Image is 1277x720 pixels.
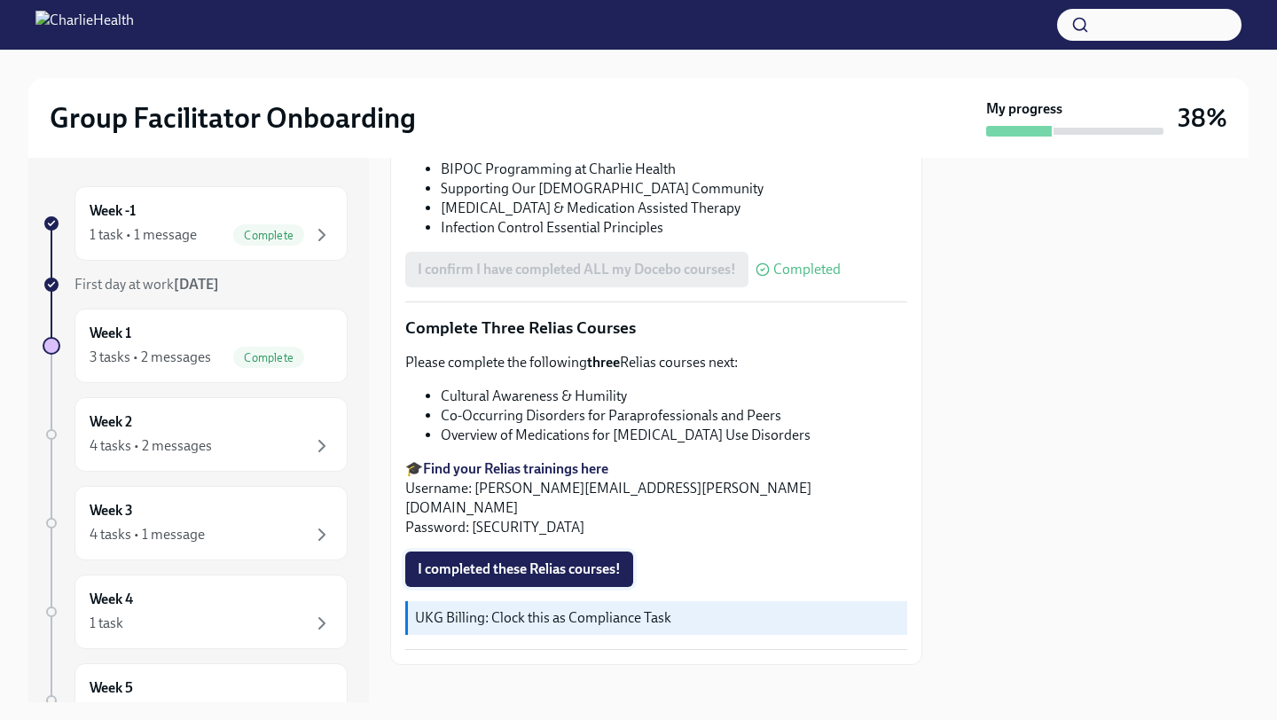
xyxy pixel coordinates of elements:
[405,353,907,372] p: Please complete the following Relias courses next:
[773,262,841,277] span: Completed
[50,100,416,136] h2: Group Facilitator Onboarding
[90,525,205,544] div: 4 tasks • 1 message
[441,426,907,445] li: Overview of Medications for [MEDICAL_DATA] Use Disorders
[441,406,907,426] li: Co-Occurring Disorders for Paraprofessionals and Peers
[441,387,907,406] li: Cultural Awareness & Humility
[74,276,219,293] span: First day at work
[90,412,132,432] h6: Week 2
[441,179,907,199] li: Supporting Our [DEMOGRAPHIC_DATA] Community
[90,678,133,698] h6: Week 5
[405,459,907,537] p: 🎓 Username: [PERSON_NAME][EMAIL_ADDRESS][PERSON_NAME][DOMAIN_NAME] Password: [SECURITY_DATA]
[90,201,136,221] h6: Week -1
[441,160,907,179] li: BIPOC Programming at Charlie Health
[405,317,907,340] p: Complete Three Relias Courses
[405,552,633,587] button: I completed these Relias courses!
[43,486,348,560] a: Week 34 tasks • 1 message
[90,436,212,456] div: 4 tasks • 2 messages
[35,11,134,39] img: CharlieHealth
[441,199,907,218] li: [MEDICAL_DATA] & Medication Assisted Therapy
[90,348,211,367] div: 3 tasks • 2 messages
[174,276,219,293] strong: [DATE]
[233,351,304,364] span: Complete
[90,590,133,609] h6: Week 4
[415,608,900,628] p: UKG Billing: Clock this as Compliance Task
[90,501,133,520] h6: Week 3
[43,575,348,649] a: Week 41 task
[986,99,1062,119] strong: My progress
[90,614,123,633] div: 1 task
[43,397,348,472] a: Week 24 tasks • 2 messages
[43,186,348,261] a: Week -11 task • 1 messageComplete
[43,309,348,383] a: Week 13 tasks • 2 messagesComplete
[43,275,348,294] a: First day at work[DATE]
[1178,102,1227,134] h3: 38%
[233,229,304,242] span: Complete
[441,218,907,238] li: Infection Control Essential Principles
[423,460,608,477] a: Find your Relias trainings here
[90,225,197,245] div: 1 task • 1 message
[587,354,620,371] strong: three
[418,560,621,578] span: I completed these Relias courses!
[90,324,131,343] h6: Week 1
